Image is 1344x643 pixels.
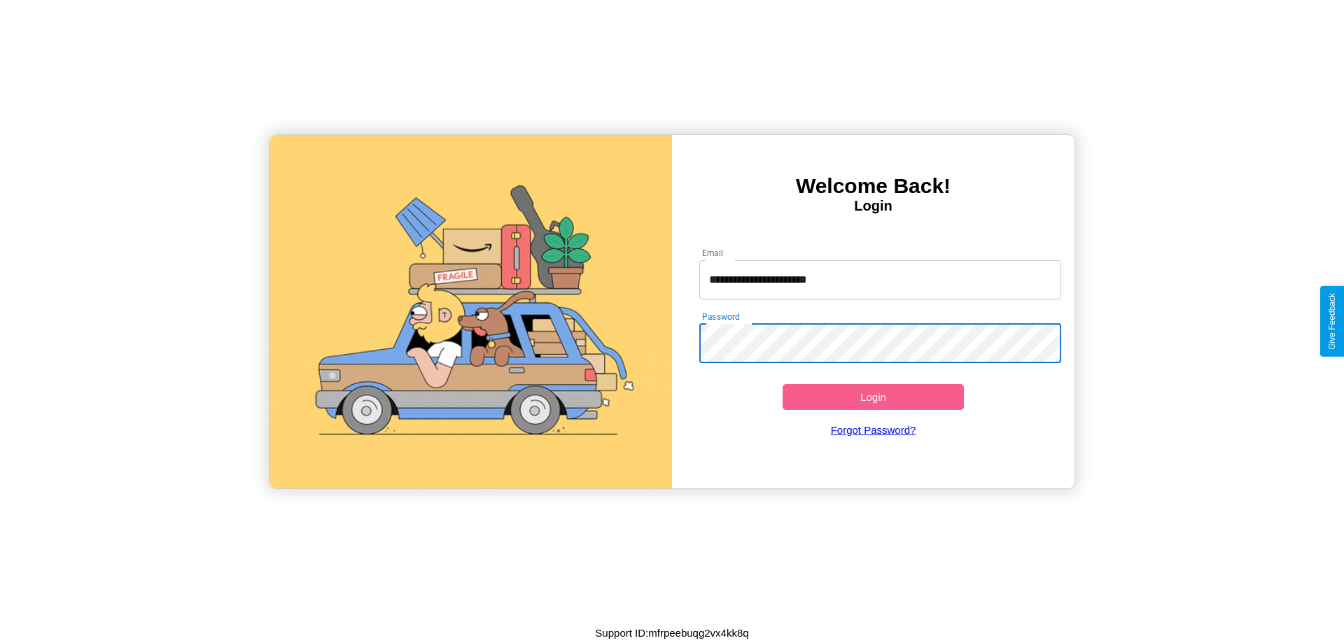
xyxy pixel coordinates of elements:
[783,384,964,410] button: Login
[672,198,1074,214] h4: Login
[702,311,739,323] label: Password
[269,135,672,488] img: gif
[672,174,1074,198] h3: Welcome Back!
[692,410,1055,450] a: Forgot Password?
[1327,293,1337,350] div: Give Feedback
[595,623,748,642] p: Support ID: mfrpeebuqg2vx4kk8q
[702,247,724,259] label: Email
